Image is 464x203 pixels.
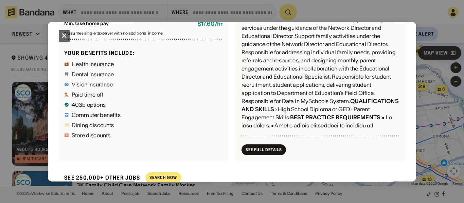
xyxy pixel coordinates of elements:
div: Dining discounts [72,122,114,128]
div: Vision insurance [72,82,113,87]
div: Store discounts [72,133,110,138]
div: See Full Details [246,148,282,152]
div: Commuter benefits [72,112,121,118]
div: Paid time off [72,92,103,97]
div: Min. take home pay [64,21,192,27]
div: Search Now [149,176,177,180]
div: Dental insurance [72,72,114,77]
div: Health insurance [72,61,114,67]
div: Reports to: 3K Family Child Care Network Educational Director [242,8,385,23]
div: Your benefits include: [64,49,222,57]
div: See 250,000+ other jobs [59,169,140,187]
div: BEST PRACTICE REQUIREMENTS: [290,114,382,121]
div: 403b options [72,102,106,107]
div: QUALIFICATIONS AND SKILLS: [242,98,399,113]
div: Assumes single taxpayer with no additional income [64,32,222,36]
div: $ 17.60 / hr [198,21,222,27]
